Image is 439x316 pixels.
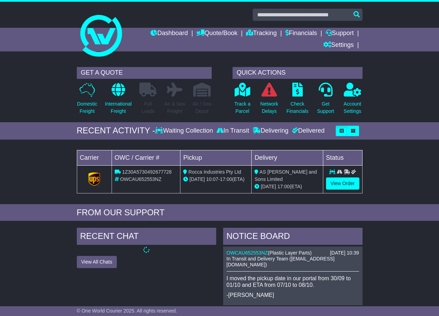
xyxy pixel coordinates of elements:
div: FROM OUR SUPPORT [77,208,363,218]
a: CheckFinancials [286,82,309,119]
div: ( ) [227,250,359,256]
div: RECENT CHAT [77,228,216,247]
td: Status [323,150,362,165]
span: [DATE] [189,176,205,182]
span: OWCAU652553NZ [120,176,161,182]
div: GET A QUOTE [77,67,212,79]
a: NetworkDelays [260,82,278,119]
p: Get Support [317,100,334,115]
p: Account Settings [344,100,361,115]
div: In Transit [215,127,251,135]
span: [DATE] [261,184,276,189]
p: Air & Sea Freight [164,100,185,115]
td: Carrier [77,150,112,165]
img: GetCarrierServiceLogo [88,172,100,186]
td: OWC / Carrier # [112,150,180,165]
p: Air / Sea Depot [193,100,211,115]
a: OWCAU652553NZ [227,250,268,256]
a: Quote/Book [196,28,237,40]
p: Network Delays [260,100,278,115]
div: - (ETA) [183,176,249,183]
span: In Transit and Delivery Team ([EMAIL_ADDRESS][DOMAIN_NAME]) [227,256,335,267]
p: Full Loads [139,100,157,115]
div: Delivering [251,127,290,135]
button: View All Chats [77,256,117,268]
span: © One World Courier 2025. All rights reserved. [77,308,177,314]
p: -[PERSON_NAME] [227,292,359,298]
div: QUICK ACTIONS [233,67,363,79]
a: InternationalFreight [105,82,132,119]
span: 10:07 [206,176,218,182]
a: Tracking [246,28,277,40]
p: Check Financials [286,100,308,115]
div: NOTICE BOARD [223,228,363,247]
td: Pickup [180,150,252,165]
a: Dashboard [151,28,188,40]
a: Support [326,28,354,40]
p: International Freight [105,100,132,115]
p: Track a Parcel [234,100,250,115]
div: Delivered [290,127,325,135]
a: GetSupport [317,82,334,119]
span: 17:00 [220,176,232,182]
p: Domestic Freight [77,100,97,115]
a: AccountSettings [343,82,362,119]
a: Financials [285,28,317,40]
div: [DATE] 10:39 [330,250,359,256]
span: AS [PERSON_NAME] and Sons Limited [254,169,317,182]
div: (ETA) [254,183,320,190]
a: DomesticFreight [77,82,98,119]
a: View Order [326,177,359,190]
p: I moved the pickup date in our portal from 30/09 to 01/10 and ETA from 07/10 to 08/10. [227,275,359,288]
td: Delivery [252,150,323,165]
span: 1Z30A5730492677728 [122,169,171,175]
span: Plastic Layer Parts [269,250,310,256]
div: Waiting Collection [155,127,214,135]
span: 17:00 [277,184,290,189]
div: RECENT ACTIVITY - [77,126,155,136]
span: Rocca Industries Pty Ltd [188,169,241,175]
a: Settings [323,40,354,51]
a: Track aParcel [234,82,251,119]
